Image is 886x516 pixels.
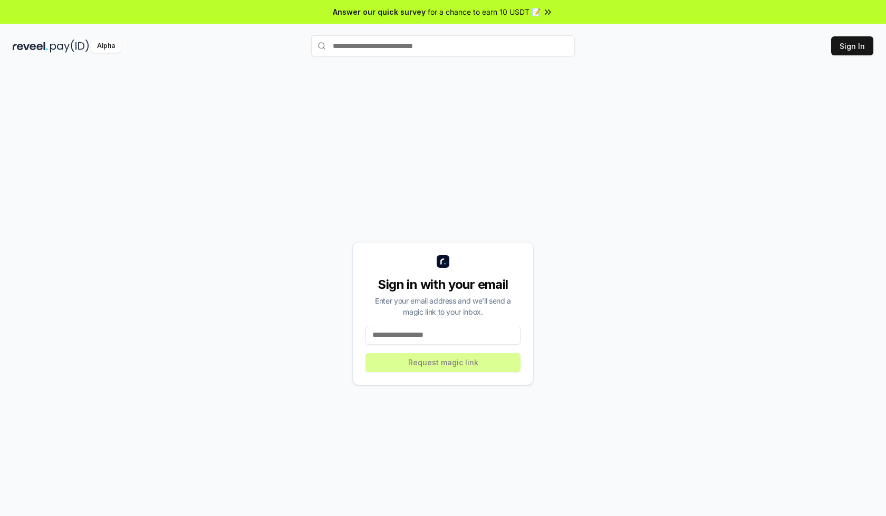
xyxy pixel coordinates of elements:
[831,36,873,55] button: Sign In
[13,40,48,53] img: reveel_dark
[428,6,541,17] span: for a chance to earn 10 USDT 📝
[50,40,89,53] img: pay_id
[91,40,121,53] div: Alpha
[437,255,449,268] img: logo_small
[365,295,521,317] div: Enter your email address and we’ll send a magic link to your inbox.
[333,6,426,17] span: Answer our quick survey
[365,276,521,293] div: Sign in with your email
